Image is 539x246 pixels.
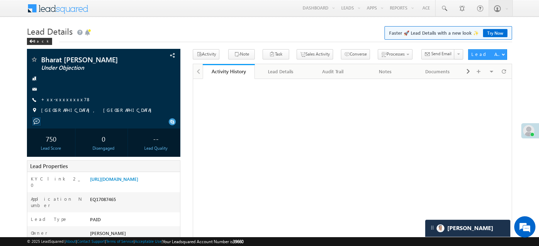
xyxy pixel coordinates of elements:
[228,49,255,59] button: Note
[313,67,353,76] div: Audit Trail
[208,68,249,75] div: Activity History
[27,38,56,44] a: Back
[27,238,243,245] span: © 2025 LeadSquared | | | | |
[233,239,243,244] span: 39660
[389,29,507,36] span: Faster 🚀 Lead Details with a new look ✨
[27,38,52,45] div: Back
[88,216,180,226] div: PAID
[483,29,507,37] a: Try Now
[135,239,162,244] a: Acceptable Use
[77,239,105,244] a: Contact Support
[297,49,333,59] button: Sales Activity
[41,107,155,114] span: [GEOGRAPHIC_DATA], [GEOGRAPHIC_DATA]
[29,132,73,145] div: 750
[41,96,91,102] a: +xx-xxxxxxxx78
[412,64,464,79] a: Documents
[90,230,126,236] span: [PERSON_NAME]
[81,132,126,145] div: 0
[425,219,511,237] div: carter-dragCarter[PERSON_NAME]
[41,64,136,71] span: Under Objection
[27,25,73,37] span: Lead Details
[31,196,83,208] label: Application Number
[66,239,76,244] a: About
[365,67,405,76] div: Notes
[468,49,507,60] button: Lead Actions
[31,230,47,236] label: Owner
[134,145,178,151] div: Lead Quality
[263,49,289,59] button: Task
[341,49,370,59] button: Converse
[29,145,73,151] div: Lead Score
[163,239,243,244] span: Your Leadsquared Account Number is
[421,49,455,59] button: Send Email
[88,196,180,206] div: EQ17087465
[203,64,255,79] a: Activity History
[378,49,412,59] button: Processes
[359,64,411,79] a: Notes
[431,51,451,57] span: Send Email
[134,132,178,145] div: --
[417,67,457,76] div: Documents
[193,49,219,59] button: Activity
[90,176,138,182] a: [URL][DOMAIN_NAME]
[260,67,301,76] div: Lead Details
[437,224,444,232] img: Carter
[31,216,68,222] label: Lead Type
[429,225,435,230] img: carter-drag
[81,145,126,151] div: Disengaged
[471,51,501,57] div: Lead Actions
[31,176,83,188] label: KYC link 2_0
[41,56,136,63] span: Bharat [PERSON_NAME]
[447,225,493,231] span: Carter
[255,64,307,79] a: Lead Details
[30,162,68,170] span: Lead Properties
[307,64,359,79] a: Audit Trail
[387,51,405,57] span: Processes
[106,239,134,244] a: Terms of Service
